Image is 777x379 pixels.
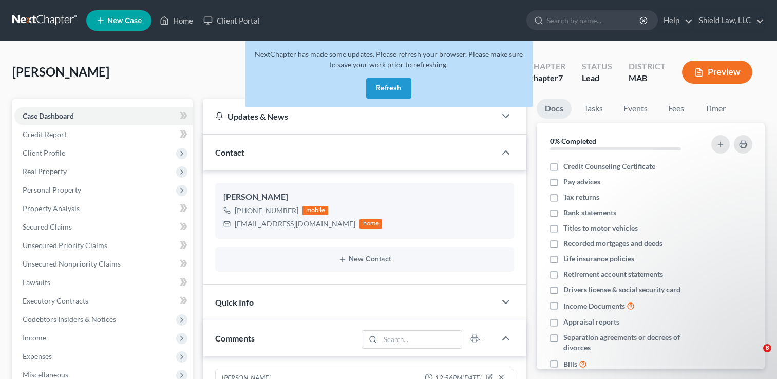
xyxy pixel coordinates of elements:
span: Pay advices [563,177,600,187]
a: Fees [660,99,693,119]
a: Unsecured Nonpriority Claims [14,255,193,273]
span: Retirement account statements [563,269,663,279]
strong: 0% Completed [550,137,596,145]
span: 8 [763,344,771,352]
span: Property Analysis [23,204,80,213]
a: Client Portal [198,11,265,30]
a: Credit Report [14,125,193,144]
a: Unsecured Priority Claims [14,236,193,255]
div: MAB [629,72,666,84]
div: Chapter [528,61,565,72]
div: Chapter [528,72,565,84]
a: Timer [697,99,734,119]
span: Lawsuits [23,278,50,287]
div: Status [582,61,612,72]
a: Docs [537,99,572,119]
div: mobile [302,206,328,215]
span: Executory Contracts [23,296,88,305]
span: Contact [215,147,244,157]
span: Unsecured Priority Claims [23,241,107,250]
span: Tax returns [563,192,599,202]
a: Secured Claims [14,218,193,236]
span: Unsecured Nonpriority Claims [23,259,121,268]
span: Credit Counseling Certificate [563,161,655,172]
span: Titles to motor vehicles [563,223,638,233]
span: Recorded mortgages and deeds [563,238,662,249]
a: Shield Law, LLC [694,11,764,30]
span: Bank statements [563,207,616,218]
a: Help [658,11,693,30]
span: Expenses [23,352,52,361]
span: Client Profile [23,148,65,157]
span: Case Dashboard [23,111,74,120]
span: Real Property [23,167,67,176]
span: Income [23,333,46,342]
span: Income Documents [563,301,625,311]
span: [PERSON_NAME] [12,64,109,79]
span: Life insurance policies [563,254,634,264]
span: New Case [107,17,142,25]
a: Events [615,99,656,119]
span: Personal Property [23,185,81,194]
a: Lawsuits [14,273,193,292]
iframe: Intercom live chat [742,344,767,369]
span: Credit Report [23,130,67,139]
div: Lead [582,72,612,84]
span: Drivers license & social security card [563,285,680,295]
span: Quick Info [215,297,254,307]
span: Comments [215,333,255,343]
span: NextChapter has made some updates. Please refresh your browser. Please make sure to save your wor... [255,50,523,69]
div: Updates & News [215,111,483,122]
span: Miscellaneous [23,370,68,379]
div: [PHONE_NUMBER] [235,205,298,216]
button: Preview [682,61,752,84]
span: Codebtors Insiders & Notices [23,315,116,324]
span: 7 [558,73,563,83]
span: Appraisal reports [563,317,619,327]
span: Secured Claims [23,222,72,231]
div: [EMAIL_ADDRESS][DOMAIN_NAME] [235,219,355,229]
a: Executory Contracts [14,292,193,310]
span: Separation agreements or decrees of divorces [563,332,699,353]
span: Bills [563,359,577,369]
a: Property Analysis [14,199,193,218]
a: Home [155,11,198,30]
div: home [359,219,382,229]
input: Search... [380,331,462,348]
input: Search by name... [547,11,641,30]
a: Tasks [576,99,611,119]
button: New Contact [223,255,506,263]
button: Refresh [366,78,411,99]
div: District [629,61,666,72]
a: Case Dashboard [14,107,193,125]
div: [PERSON_NAME] [223,191,506,203]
